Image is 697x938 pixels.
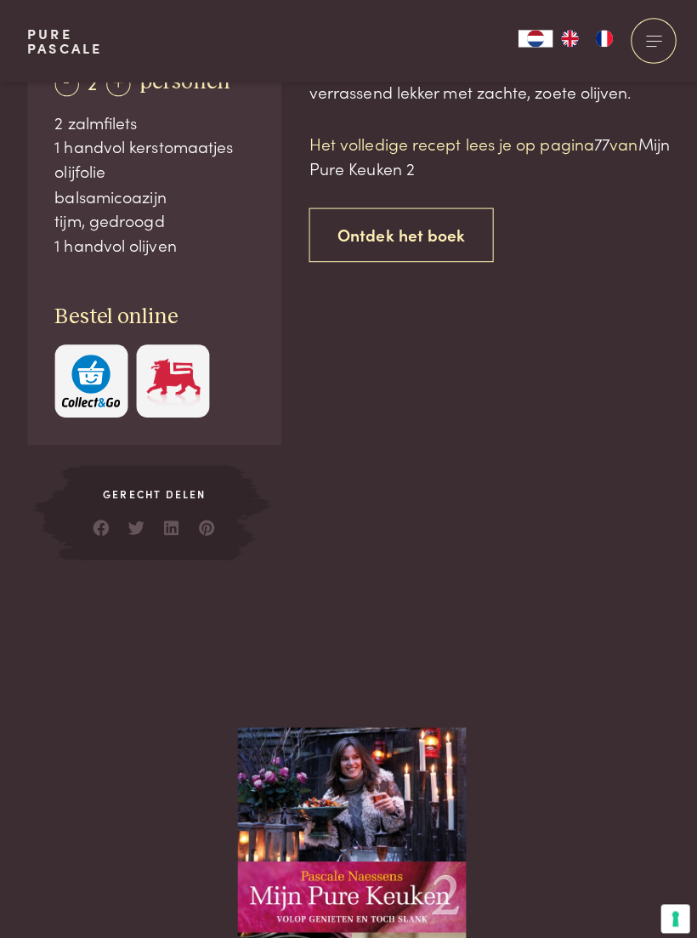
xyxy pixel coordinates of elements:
[547,30,581,47] a: EN
[138,71,228,92] span: personen
[54,133,252,157] div: 1 handvol kerstomaatjes
[306,206,489,259] a: Ontdek het boek
[547,30,615,47] ul: Language list
[581,30,615,47] a: FR
[513,30,547,47] a: NL
[306,130,663,178] span: Mijn Pure Keuken 2
[513,30,547,47] div: Language
[54,71,78,95] div: -
[105,71,129,95] div: +
[588,130,603,153] span: 77
[306,130,670,179] p: Het volledige recept lees je op pagina van
[80,481,227,497] span: Gerecht delen
[513,30,615,47] aside: Language selected: Nederlands
[54,300,252,327] h3: Bestel online
[27,27,101,54] a: PurePascale
[61,351,119,403] img: c308188babc36a3a401bcb5cb7e020f4d5ab42f7cacd8327e500463a43eeb86c.svg
[54,109,252,134] div: 2 zalmfilets
[54,182,252,207] div: balsamicoazijn
[143,351,201,403] img: Delhaize
[54,206,252,230] div: tijm, gedroogd
[87,69,96,94] span: 2
[654,895,683,924] button: Uw voorkeuren voor toestemming voor trackingtechnologieën
[54,157,252,182] div: olijfolie
[54,230,252,255] div: 1 handvol olijven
